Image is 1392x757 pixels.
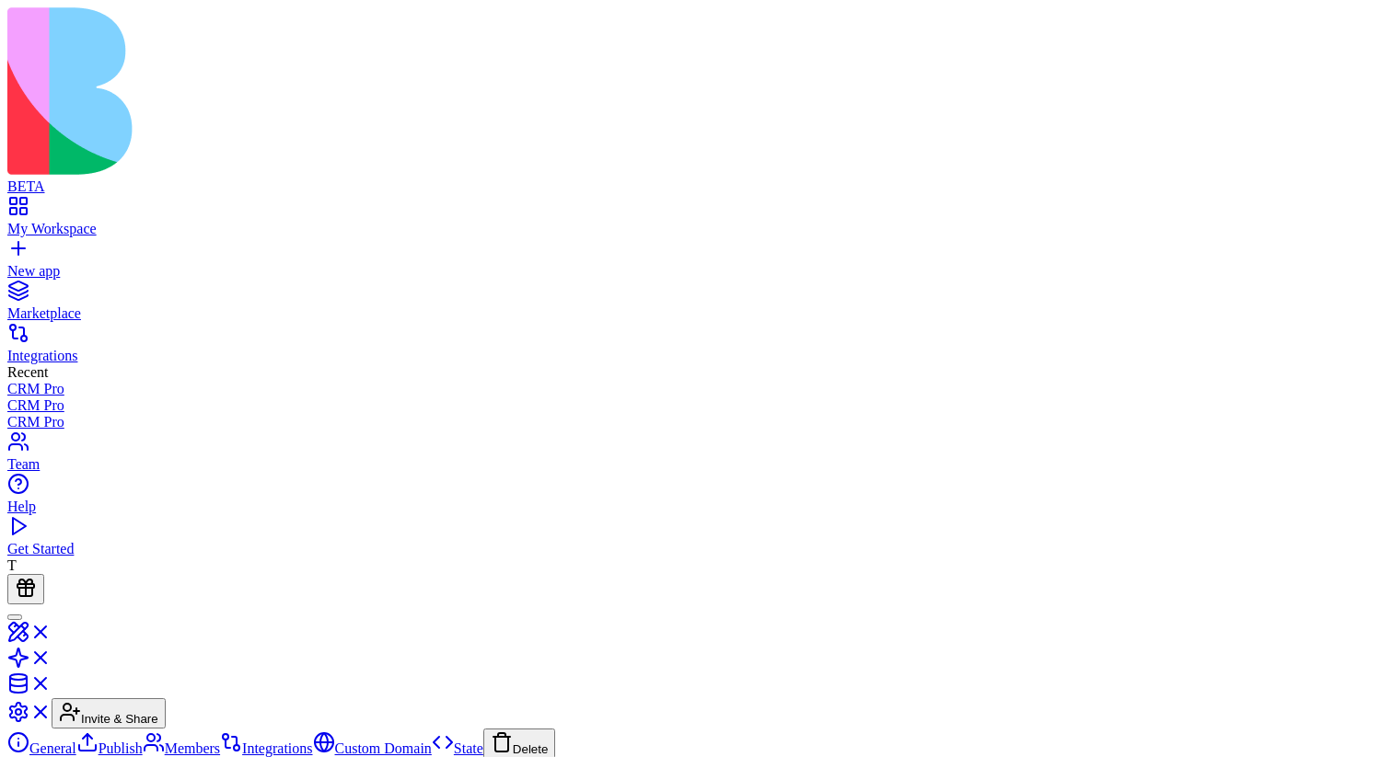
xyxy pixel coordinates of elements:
div: Get Started [7,541,1385,557]
span: T [7,557,17,573]
div: Help [7,499,1385,515]
a: Integrations [220,740,312,756]
a: CRM Pro [7,381,1385,397]
a: State [432,740,483,756]
div: My Workspace [7,221,1385,237]
a: Marketplace [7,289,1385,322]
a: Team [7,440,1385,473]
a: New app [7,247,1385,280]
a: BETA [7,162,1385,195]
div: BETA [7,178,1385,195]
div: New app [7,263,1385,280]
a: CRM Pro [7,397,1385,414]
a: Get Started [7,524,1385,557]
span: Recent [7,364,48,380]
div: Integrations [7,348,1385,364]
a: Publish [76,740,143,756]
img: logo [7,7,748,175]
a: Custom Domain [313,740,432,756]
a: CRM Pro [7,414,1385,430]
a: My Workspace [7,204,1385,237]
a: Integrations [7,331,1385,364]
div: Team [7,456,1385,473]
div: Marketplace [7,305,1385,322]
a: Members [143,740,220,756]
a: Help [7,482,1385,515]
a: General [7,740,76,756]
button: Invite & Share [52,698,166,728]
